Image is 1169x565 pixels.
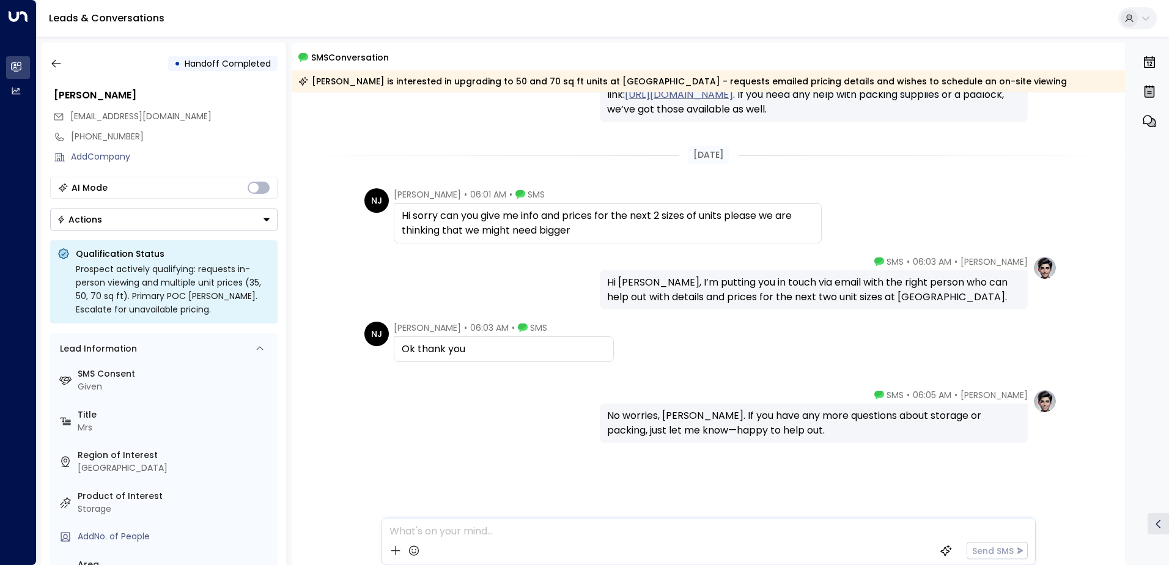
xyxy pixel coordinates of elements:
[70,110,212,122] span: [EMAIL_ADDRESS][DOMAIN_NAME]
[528,188,545,201] span: SMS
[71,130,278,143] div: [PHONE_NUMBER]
[78,449,273,462] label: Region of Interest
[954,256,957,268] span: •
[78,462,273,475] div: [GEOGRAPHIC_DATA]
[364,322,389,346] div: NJ
[913,256,951,268] span: 06:03 AM
[464,188,467,201] span: •
[78,503,273,515] div: Storage
[470,188,506,201] span: 06:01 AM
[78,530,273,543] div: AddNo. of People
[364,188,389,213] div: NJ
[78,367,273,380] label: SMS Consent
[50,209,278,231] button: Actions
[78,490,273,503] label: Product of Interest
[607,408,1020,438] div: No worries, [PERSON_NAME]. If you have any more questions about storage or packing, just let me k...
[78,380,273,393] div: Given
[185,57,271,70] span: Handoff Completed
[1033,256,1057,280] img: profile-logo.png
[512,322,515,334] span: •
[954,389,957,401] span: •
[311,50,389,64] span: SMS Conversation
[71,150,278,163] div: AddCompany
[470,322,509,334] span: 06:03 AM
[530,322,547,334] span: SMS
[394,322,461,334] span: [PERSON_NAME]
[49,11,164,25] a: Leads & Conversations
[961,389,1028,401] span: [PERSON_NAME]
[76,262,270,316] div: Prospect actively qualifying: requests in-person viewing and multiple unit prices (35, 50, 70 sq ...
[76,248,270,260] p: Qualification Status
[174,53,180,75] div: •
[1033,389,1057,413] img: profile-logo.png
[464,322,467,334] span: •
[78,421,273,434] div: Mrs
[625,87,733,102] a: [URL][DOMAIN_NAME]
[688,146,729,164] div: [DATE]
[402,342,606,356] div: Ok thank you
[72,182,108,194] div: AI Mode
[54,88,278,103] div: [PERSON_NAME]
[607,73,1020,117] div: Sounds good, [PERSON_NAME]. If you’ve no further questions, here’s your reservation link: . If yo...
[78,408,273,421] label: Title
[913,389,951,401] span: 06:05 AM
[298,75,1067,87] div: [PERSON_NAME] is interested in upgrading to 50 and 70 sq ft units at [GEOGRAPHIC_DATA] - requests...
[70,110,212,123] span: natalieboyadji@hotmail.com
[509,188,512,201] span: •
[907,256,910,268] span: •
[56,342,137,355] div: Lead Information
[50,209,278,231] div: Button group with a nested menu
[607,275,1020,305] div: Hi [PERSON_NAME], I’m putting you in touch via email with the right person who can help out with ...
[57,214,102,225] div: Actions
[907,389,910,401] span: •
[961,256,1028,268] span: [PERSON_NAME]
[887,389,904,401] span: SMS
[394,188,461,201] span: [PERSON_NAME]
[887,256,904,268] span: SMS
[402,209,814,238] div: Hi sorry can you give me info and prices for the next 2 sizes of units please we are thinking tha...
